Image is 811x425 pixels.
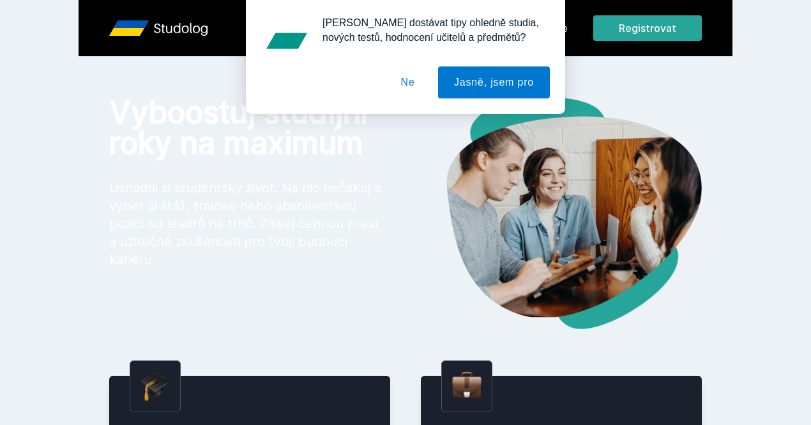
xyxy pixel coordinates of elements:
[140,371,170,401] img: graduation-cap.png
[385,66,431,98] button: Ne
[261,15,312,66] img: notification icon
[312,15,550,45] div: [PERSON_NAME] dostávat tipy ohledně studia, nových testů, hodnocení učitelů a předmětů?
[109,97,385,158] h1: Vyboostuj studijní roky na maximum
[452,369,481,401] img: briefcase.png
[109,179,385,268] p: Usnadni si studentský život. Na nic nečekej a vyber si stáž, trainee nebo absolvestkou pozici od ...
[438,66,550,98] button: Jasně, jsem pro
[405,97,702,329] img: hero.png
